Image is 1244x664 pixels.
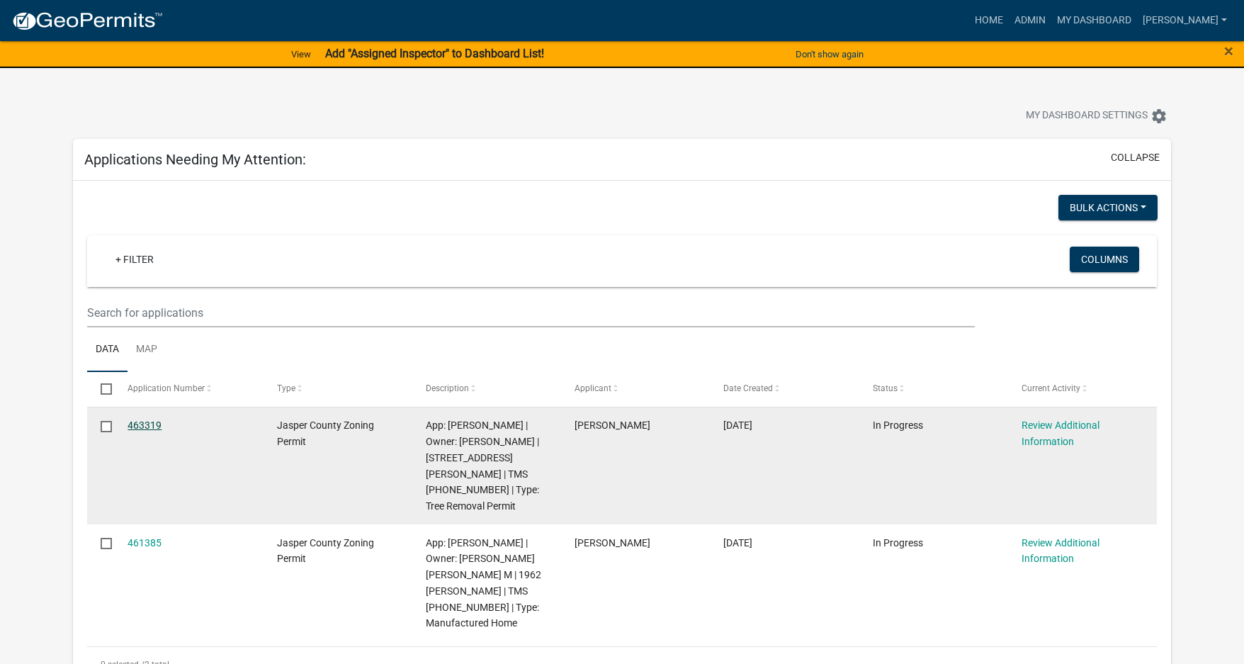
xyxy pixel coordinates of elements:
[561,372,710,406] datatable-header-cell: Applicant
[873,383,898,393] span: Status
[575,537,650,548] span: Dustin Tuten
[1224,41,1233,61] span: ×
[426,420,539,512] span: App: Felix Rivera | Owner: MORENO JEREMIAS | 298 MUNGIN CREEK RD | TMS 039-01-03-002 | Type: Tree...
[277,383,295,393] span: Type
[723,420,752,431] span: 08/13/2025
[1150,108,1167,125] i: settings
[723,537,752,548] span: 08/08/2025
[263,372,412,406] datatable-header-cell: Type
[277,537,374,565] span: Jasper County Zoning Permit
[128,383,205,393] span: Application Number
[1008,372,1157,406] datatable-header-cell: Current Activity
[104,247,165,272] a: + Filter
[325,47,544,60] strong: Add "Assigned Inspector" to Dashboard List!
[873,420,923,431] span: In Progress
[114,372,263,406] datatable-header-cell: Application Number
[1070,247,1139,272] button: Columns
[426,537,541,629] span: App: Jamie Tuten | Owner: DARA CARLA M | 1962 FLOYD RD | TMS 045-00-01-029 | Type: Manufactured Home
[277,420,374,447] span: Jasper County Zoning Permit
[426,383,469,393] span: Description
[1051,7,1137,34] a: My Dashboard
[575,420,650,431] span: Felix Rivera
[723,383,773,393] span: Date Created
[969,7,1009,34] a: Home
[1224,43,1233,60] button: Close
[1014,102,1179,130] button: My Dashboard Settingssettings
[1026,108,1148,125] span: My Dashboard Settings
[84,151,306,168] h5: Applications Needing My Attention:
[1058,195,1158,220] button: Bulk Actions
[710,372,859,406] datatable-header-cell: Date Created
[1111,150,1160,165] button: collapse
[128,537,162,548] a: 461385
[859,372,1007,406] datatable-header-cell: Status
[1022,537,1099,565] a: Review Additional Information
[1009,7,1051,34] a: Admin
[412,372,561,406] datatable-header-cell: Description
[790,43,869,66] button: Don't show again
[87,372,114,406] datatable-header-cell: Select
[285,43,317,66] a: View
[87,298,976,327] input: Search for applications
[128,327,166,373] a: Map
[1022,383,1080,393] span: Current Activity
[1022,420,1099,447] a: Review Additional Information
[575,383,611,393] span: Applicant
[1137,7,1233,34] a: [PERSON_NAME]
[128,420,162,431] a: 463319
[87,327,128,373] a: Data
[873,537,923,548] span: In Progress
